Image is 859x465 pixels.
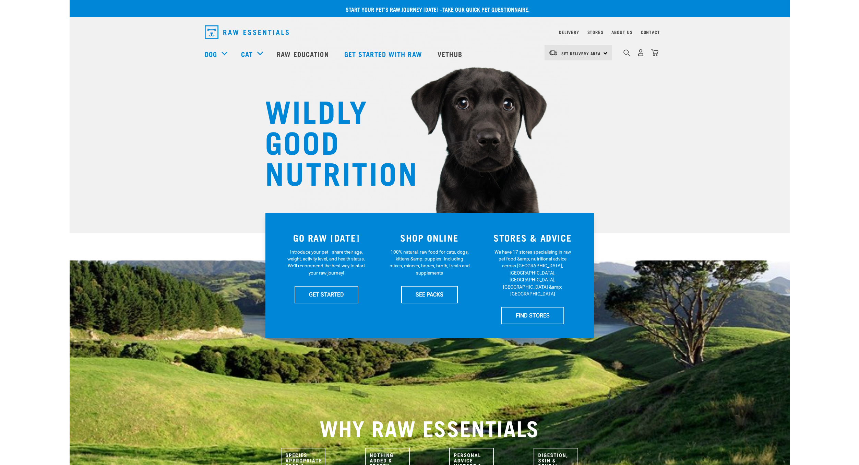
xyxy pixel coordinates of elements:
[485,232,580,243] h3: STORES & ADVICE
[401,286,458,303] a: SEE PACKS
[205,25,289,39] img: Raw Essentials Logo
[205,415,655,440] h2: WHY RAW ESSENTIALS
[559,31,579,33] a: Delivery
[623,49,630,56] img: home-icon-1@2x.png
[431,40,471,68] a: Vethub
[270,40,337,68] a: Raw Education
[641,31,660,33] a: Contact
[501,307,564,324] a: FIND STORES
[382,232,477,243] h3: SHOP ONLINE
[199,23,660,42] nav: dropdown navigation
[286,248,367,277] p: Introduce your pet—share their age, weight, activity level, and health status. We'll recommend th...
[241,49,253,59] a: Cat
[442,8,529,11] a: take our quick pet questionnaire.
[205,49,217,59] a: Dog
[561,52,601,55] span: Set Delivery Area
[637,49,644,56] img: user.png
[337,40,431,68] a: Get started with Raw
[75,5,795,13] p: Start your pet’s raw journey [DATE] –
[279,232,374,243] h3: GO RAW [DATE]
[295,286,358,303] a: GET STARTED
[265,94,402,187] h1: WILDLY GOOD NUTRITION
[651,49,658,56] img: home-icon@2x.png
[492,248,573,298] p: We have 17 stores specialising in raw pet food &amp; nutritional advice across [GEOGRAPHIC_DATA],...
[549,50,558,56] img: van-moving.png
[389,248,470,277] p: 100% natural, raw food for cats, dogs, kittens &amp; puppies. Including mixes, minces, bones, bro...
[611,31,632,33] a: About Us
[587,31,604,33] a: Stores
[70,40,790,68] nav: dropdown navigation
